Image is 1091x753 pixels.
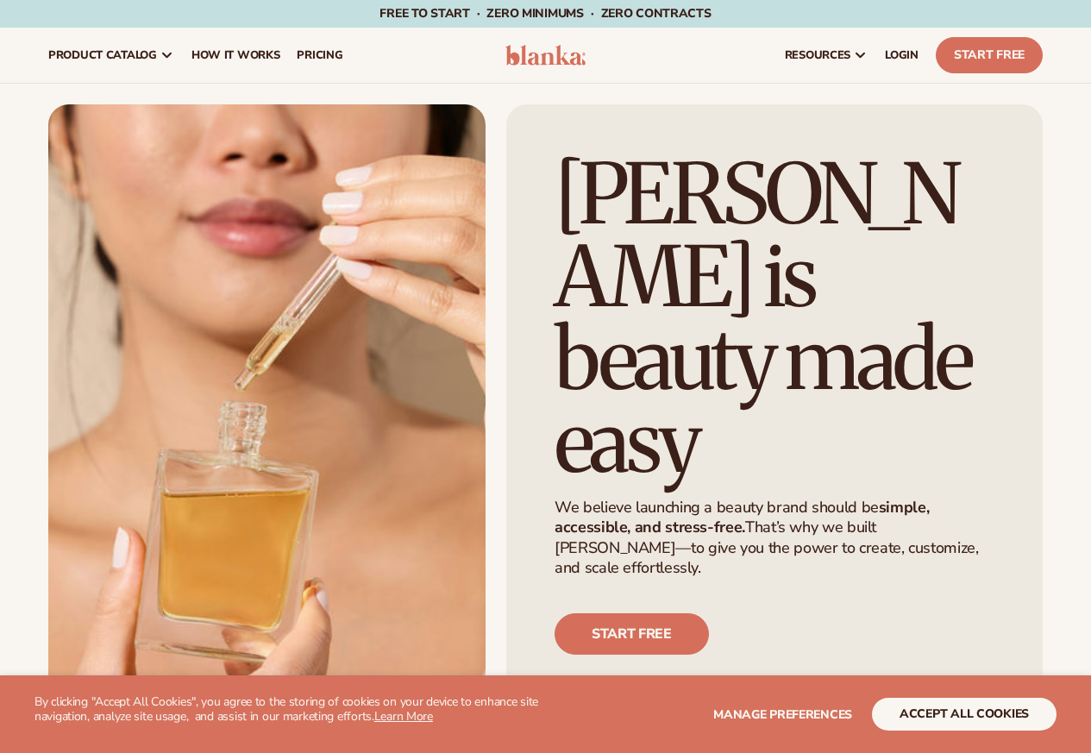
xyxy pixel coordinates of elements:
img: Female smiling with serum bottle. [48,104,486,703]
p: By clicking "Accept All Cookies", you agree to the storing of cookies on your device to enhance s... [34,695,546,725]
a: pricing [288,28,351,83]
a: resources [776,28,876,83]
p: We believe launching a beauty brand should be That’s why we built [PERSON_NAME]—to give you the p... [555,498,994,579]
span: product catalog [48,48,157,62]
a: product catalog [40,28,183,83]
button: Manage preferences [713,698,852,731]
span: Free to start · ZERO minimums · ZERO contracts [379,5,711,22]
span: How It Works [191,48,280,62]
a: Start Free [936,37,1043,73]
strong: simple, accessible, and stress-free. [555,497,929,537]
a: Start free [555,613,709,655]
span: Manage preferences [713,706,852,723]
a: LOGIN [876,28,927,83]
span: resources [785,48,850,62]
a: Learn More [374,708,433,725]
h1: [PERSON_NAME] is beauty made easy [555,153,994,484]
a: How It Works [183,28,289,83]
span: pricing [297,48,342,62]
span: LOGIN [885,48,919,62]
button: accept all cookies [872,698,1057,731]
img: logo [505,45,586,66]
